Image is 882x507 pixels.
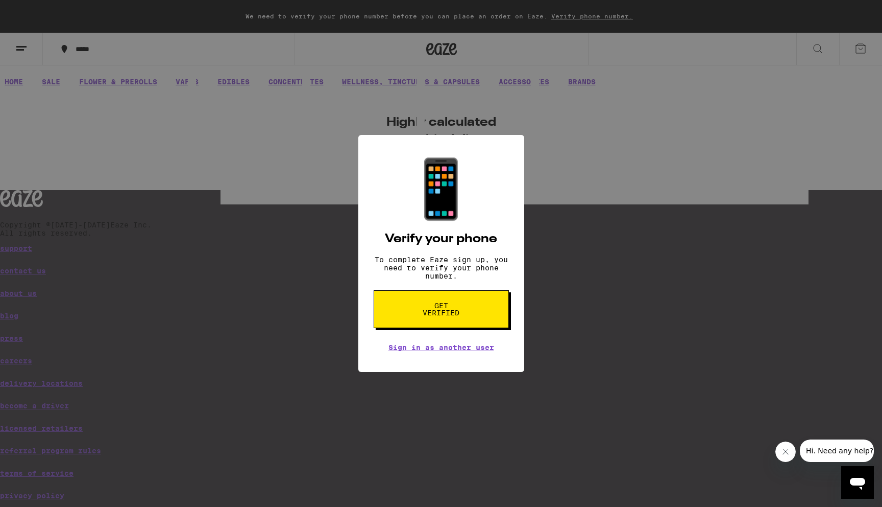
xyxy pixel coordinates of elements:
[374,290,509,328] button: Get verified
[385,233,497,245] h2: Verify your phone
[388,343,494,352] a: Sign in as another user
[841,466,874,499] iframe: Button to launch messaging window
[775,442,796,462] iframe: Close message
[374,256,509,280] p: To complete Eaze sign up, you need to verify your phone number.
[405,155,477,223] div: 📱
[415,302,468,316] span: Get verified
[800,440,874,462] iframe: Message from company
